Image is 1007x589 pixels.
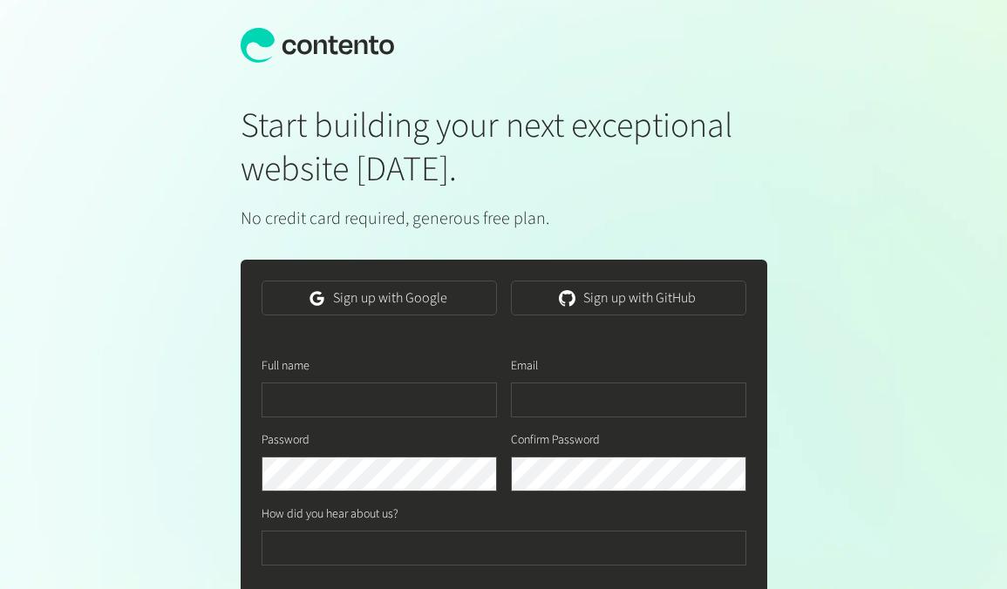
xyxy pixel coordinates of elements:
p: No credit card required, generous free plan. [241,206,767,232]
label: Confirm Password [511,431,600,450]
label: Full name [262,357,310,376]
label: Password [262,431,310,450]
label: How did you hear about us? [262,505,398,524]
label: Email [511,357,538,376]
h1: Start building your next exceptional website [DATE]. [241,105,767,192]
a: Sign up with Google [262,281,497,315]
a: Sign up with GitHub [511,281,746,315]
